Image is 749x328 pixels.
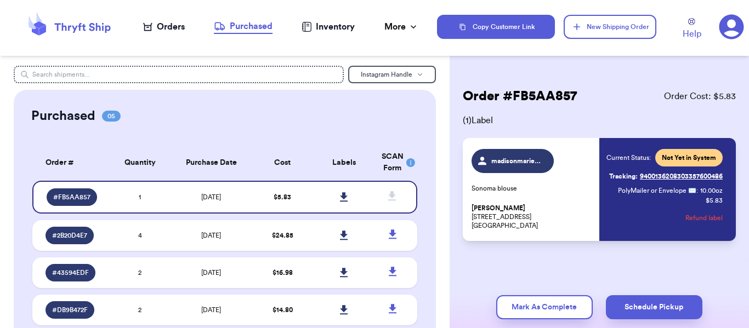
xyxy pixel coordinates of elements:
[138,307,141,313] span: 2
[201,269,221,276] span: [DATE]
[564,15,656,39] button: New Shipping Order
[683,18,701,41] a: Help
[139,194,141,200] span: 1
[273,269,293,276] span: $ 16.98
[491,157,543,165] span: madisonmarie_05
[313,145,374,181] th: Labels
[685,206,723,230] button: Refund label
[214,20,273,33] div: Purchased
[273,307,293,313] span: $ 14.80
[201,194,221,200] span: [DATE]
[664,90,736,103] span: Order Cost: $ 5.83
[201,307,221,313] span: [DATE]
[52,306,88,314] span: # DB9B472F
[214,20,273,34] a: Purchased
[382,151,404,174] div: SCAN Form
[618,187,696,194] span: PolyMailer or Envelope ✉️
[52,268,89,277] span: # 43594EDF
[109,145,171,181] th: Quantity
[171,145,252,181] th: Purchase Date
[683,27,701,41] span: Help
[696,186,698,195] span: :
[700,186,723,195] span: 10.00 oz
[138,269,141,276] span: 2
[437,15,555,39] button: Copy Customer Link
[52,231,87,240] span: # 2B20D4E7
[252,145,313,181] th: Cost
[496,295,593,319] button: Mark As Complete
[463,88,577,105] h2: Order # FB5AA857
[138,232,142,239] span: 4
[606,295,702,319] button: Schedule Pickup
[662,153,716,162] span: Not Yet in System
[384,20,419,33] div: More
[53,193,90,202] span: # FB5AA857
[32,145,109,181] th: Order #
[609,172,638,181] span: Tracking:
[472,204,525,212] span: [PERSON_NAME]
[302,20,355,33] a: Inventory
[348,66,436,83] button: Instagram Handle
[472,204,593,230] p: [STREET_ADDRESS] [GEOGRAPHIC_DATA]
[606,153,651,162] span: Current Status:
[361,71,412,78] span: Instagram Handle
[272,232,293,239] span: $ 24.85
[706,196,723,205] p: $ 5.83
[31,107,95,125] h2: Purchased
[14,66,344,83] input: Search shipments...
[609,168,723,185] a: Tracking:9400136208303357600486
[102,111,121,122] span: 05
[463,114,736,127] span: ( 1 ) Label
[274,194,291,200] span: $ 5.83
[472,184,593,193] p: Sonoma blouse
[201,232,221,239] span: [DATE]
[143,20,185,33] a: Orders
